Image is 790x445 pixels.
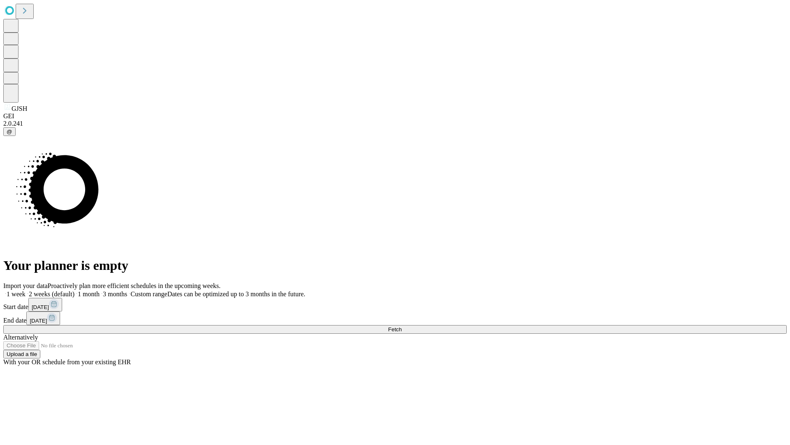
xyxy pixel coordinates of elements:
span: Alternatively [3,334,38,341]
span: [DATE] [32,304,49,310]
span: Dates can be optimized up to 3 months in the future. [167,290,305,297]
span: Import your data [3,282,48,289]
span: Proactively plan more efficient schedules in the upcoming weeks. [48,282,221,289]
span: Custom range [130,290,167,297]
span: 1 week [7,290,26,297]
span: [DATE] [30,318,47,324]
button: @ [3,127,16,136]
span: 1 month [78,290,100,297]
button: [DATE] [26,311,60,325]
div: GEI [3,112,787,120]
span: Fetch [388,326,402,333]
button: Fetch [3,325,787,334]
button: [DATE] [28,298,62,311]
div: 2.0.241 [3,120,787,127]
span: 3 months [103,290,127,297]
div: End date [3,311,787,325]
button: Upload a file [3,350,40,358]
span: With your OR schedule from your existing EHR [3,358,131,365]
span: GJSH [12,105,27,112]
span: @ [7,129,12,135]
h1: Your planner is empty [3,258,787,273]
div: Start date [3,298,787,311]
span: 2 weeks (default) [29,290,74,297]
